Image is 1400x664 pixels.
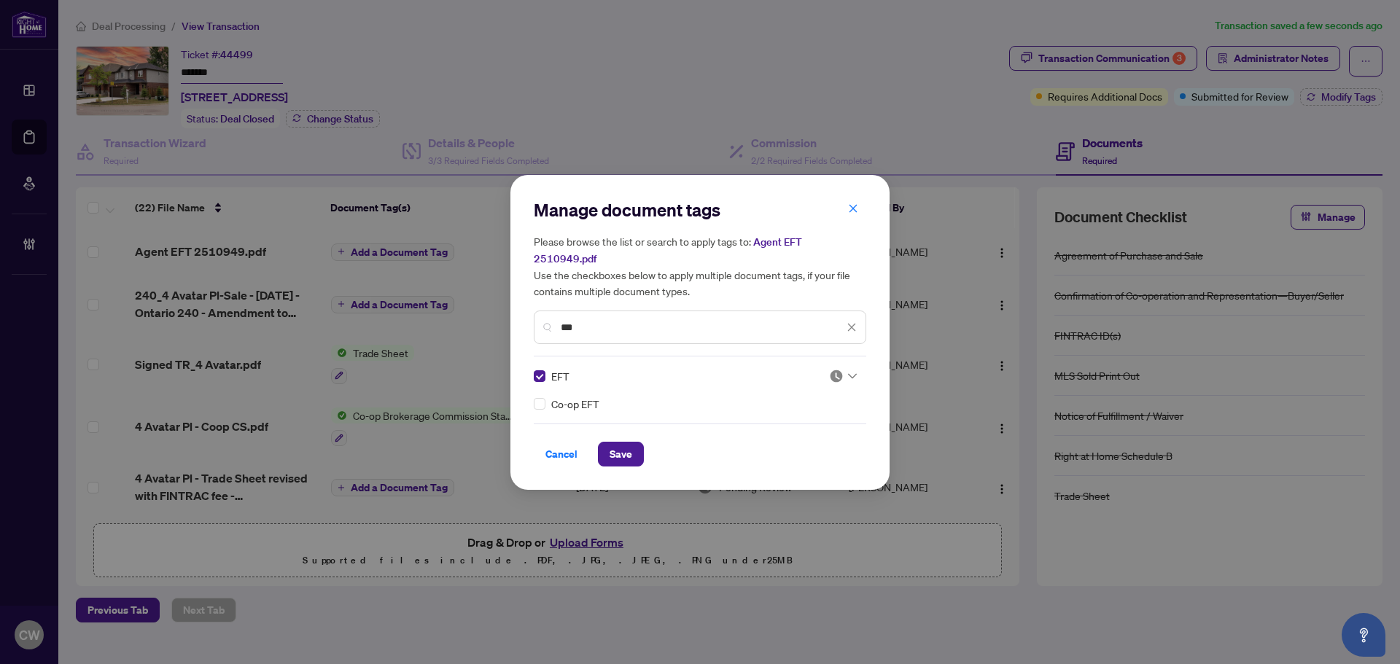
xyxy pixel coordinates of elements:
[829,369,844,383] img: status
[534,233,866,299] h5: Please browse the list or search to apply tags to: Use the checkboxes below to apply multiple doc...
[551,368,569,384] span: EFT
[545,442,577,466] span: Cancel
[829,369,857,383] span: Pending Review
[610,442,632,466] span: Save
[551,396,599,412] span: Co-op EFT
[534,442,589,466] button: Cancel
[534,235,802,265] span: Agent EFT 2510949.pdf
[848,203,858,214] span: close
[847,322,857,332] span: close
[598,442,644,466] button: Save
[1342,613,1385,657] button: Open asap
[534,198,866,222] h2: Manage document tags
